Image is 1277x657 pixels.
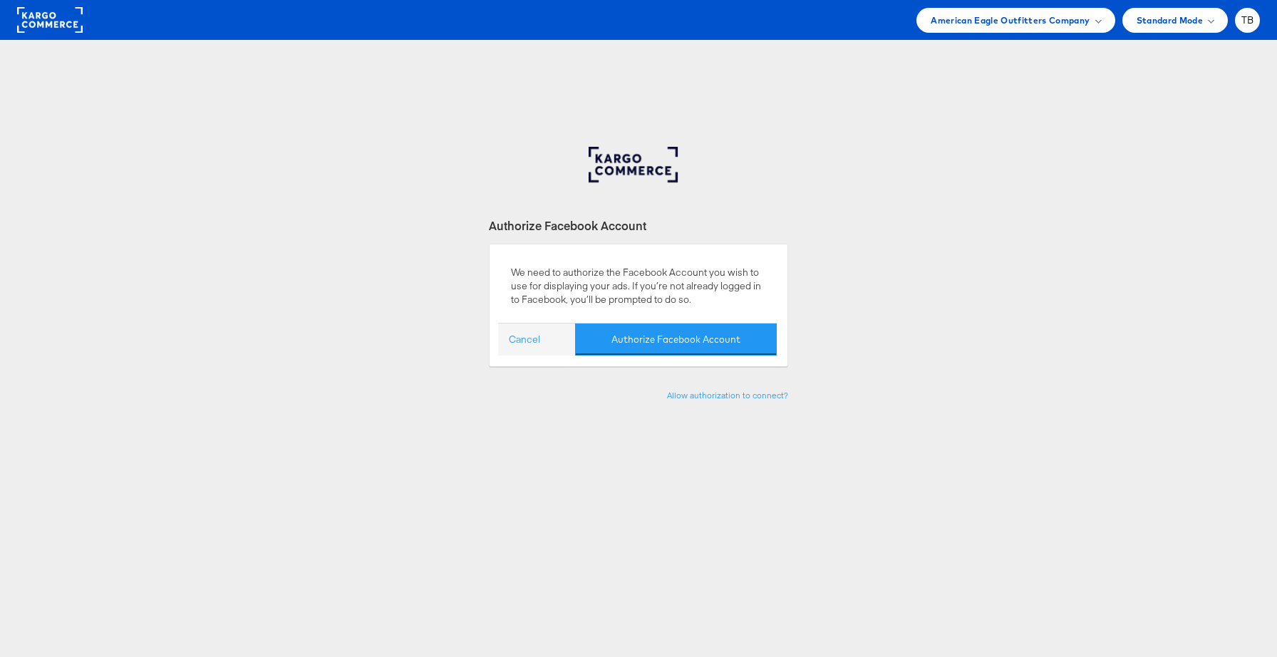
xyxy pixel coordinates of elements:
[509,333,540,346] a: Cancel
[511,266,766,306] p: We need to authorize the Facebook Account you wish to use for displaying your ads. If you’re not ...
[575,324,777,356] button: Authorize Facebook Account
[667,390,788,400] a: Allow authorization to connect?
[489,217,788,234] div: Authorize Facebook Account
[1137,13,1203,28] span: Standard Mode
[931,13,1090,28] span: American Eagle Outfitters Company
[1241,16,1254,25] span: TB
